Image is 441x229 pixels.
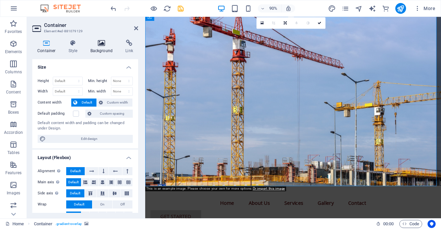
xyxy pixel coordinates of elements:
[38,120,133,131] div: Default content width and padding can be changed under Design.
[64,40,85,54] h4: Style
[120,40,138,54] h4: Link
[32,40,64,54] h4: Container
[285,5,291,11] i: On resize automatically adjust zoom level to fit chosen device.
[38,135,133,143] button: Edit design
[38,212,66,220] label: Fill
[303,17,314,29] a: Greyscale
[399,220,422,228] button: Code
[8,110,19,115] p: Boxes
[7,150,19,155] p: Tables
[368,4,376,12] button: text_generator
[48,135,131,143] span: Edit design
[163,4,171,12] button: reload
[414,5,435,12] span: More
[411,3,438,14] button: More
[92,200,112,208] button: On
[177,5,185,12] i: Save (Ctrl+S)
[176,4,185,12] button: save
[38,178,66,186] label: Main axis
[38,89,53,93] label: Width
[5,170,22,176] p: Features
[428,220,436,228] button: Usercentrics
[66,189,84,197] button: Default
[397,5,404,12] i: Publish
[38,189,66,197] label: Side axis
[328,5,336,12] i: Design (Ctrl+Alt+Y)
[355,4,363,12] button: navigator
[55,220,82,228] span: . gradient-overlay
[32,59,138,71] h4: Size
[71,99,96,107] button: Default
[5,220,24,228] a: Click to cancel selection. Double-click to open Pages
[342,4,350,12] button: pages
[66,212,81,220] button: Default
[38,200,66,208] label: Wrap
[32,150,138,162] h4: Layout (Flexbox)
[109,4,117,12] button: undo
[5,29,22,34] p: Favorites
[38,99,71,107] label: Content width
[44,22,138,28] h2: Container
[256,17,268,29] a: Select files from the file manager, stock photos, or upload file(s)
[120,200,125,208] span: Off
[85,40,121,54] h4: Background
[388,221,389,226] span: :
[34,220,89,228] nav: breadcrumb
[376,220,394,228] h6: Session time
[44,28,125,34] h3: Element #ed-881079129
[38,79,53,83] label: Height
[163,5,171,12] i: Reload page
[88,79,111,83] label: Min. height
[258,4,282,12] button: 90%
[342,5,349,12] i: Pages (Ctrl+Alt+S)
[70,189,80,197] span: Default
[6,89,21,95] p: Content
[7,190,21,196] p: Images
[88,89,111,93] label: Min. width
[314,17,325,29] a: Confirm ( Ctrl ⏎ )
[5,69,22,75] p: Columns
[74,200,84,208] span: Default
[39,4,89,12] img: Editor Logo
[79,99,94,107] span: Default
[5,49,22,54] p: Elements
[38,167,66,175] label: Alignment
[105,99,131,107] span: Custom width
[4,130,23,135] p: Accordion
[368,5,376,12] i: AI Writer
[110,5,117,12] i: Undo: Change image (Ctrl+Z)
[68,212,79,220] span: Default
[150,4,158,12] button: Click here to leave preview mode and continue editing
[268,17,279,29] a: Crop mode
[113,200,132,208] button: Off
[66,167,85,175] button: Default
[66,200,92,208] button: Default
[253,187,285,191] a: Or import this image
[100,200,105,208] span: On
[68,178,79,186] span: Default
[291,17,302,29] a: Blur
[268,4,279,12] h6: 90%
[382,5,390,12] i: Commerce
[383,220,394,228] span: 00 00
[85,110,133,118] button: Custom spacing
[328,4,336,12] button: design
[70,167,81,175] span: Default
[382,4,390,12] button: commerce
[34,220,53,228] span: Click to select. Double-click to edit
[66,178,81,186] button: Default
[38,110,73,118] label: Default padding
[402,220,419,228] span: Code
[279,17,291,29] a: Change orientation
[395,3,406,14] button: publish
[355,5,363,12] i: Navigator
[84,222,88,226] i: This element contains a background
[145,186,286,191] div: This is an example image. Please choose your own for more options.
[97,99,133,107] button: Custom width
[93,110,131,118] span: Custom spacing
